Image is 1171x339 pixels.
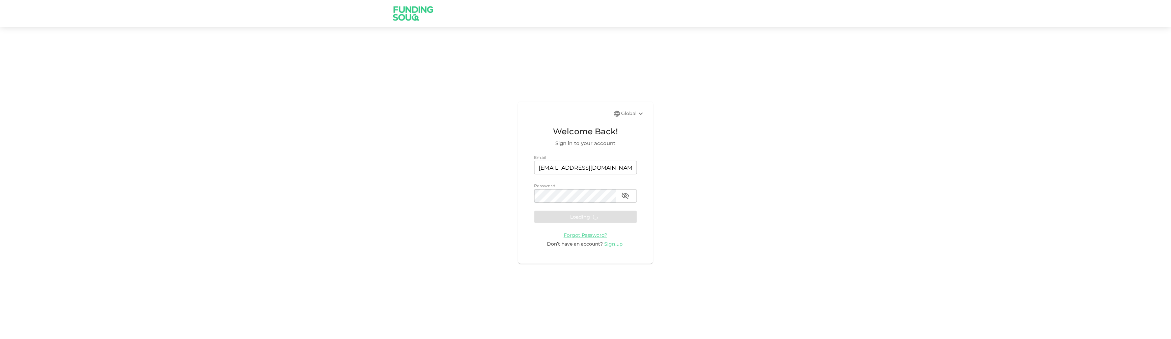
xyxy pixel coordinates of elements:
[534,139,637,147] span: Sign in to your account
[534,189,616,203] input: password
[621,110,645,118] div: Global
[534,183,556,188] span: Password
[605,241,623,247] span: Sign up
[564,232,607,238] a: Forgot Password?
[534,161,637,174] input: email
[547,241,603,247] span: Don’t have an account?
[534,155,547,160] span: Email
[534,125,637,138] span: Welcome Back!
